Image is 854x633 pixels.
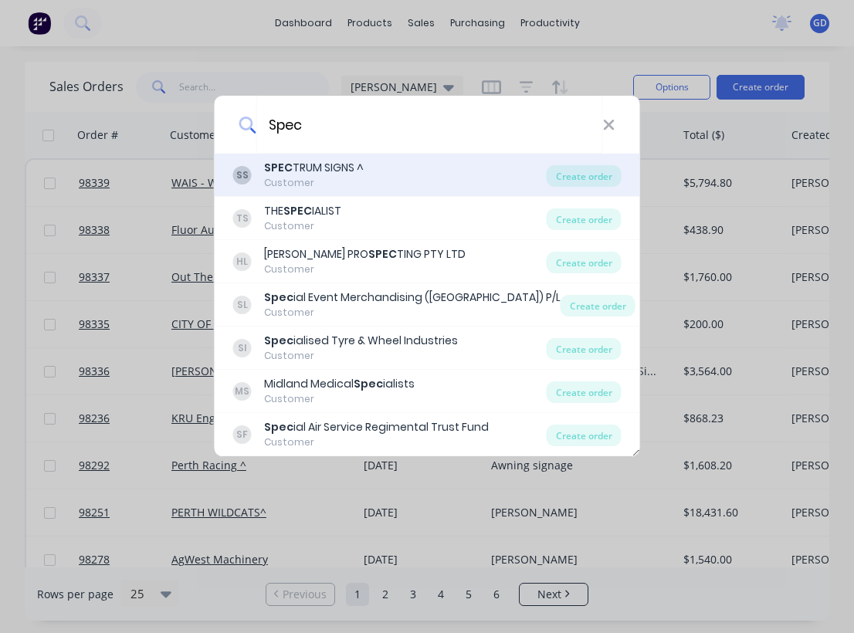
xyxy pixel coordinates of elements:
div: Create order [547,338,622,360]
div: Customer [264,219,341,233]
div: Midland Medical ialists [264,376,415,392]
div: Customer [264,262,466,276]
div: TRUM SIGNS ^ [264,160,364,176]
div: ial Air Service Regimental Trust Fund [264,419,489,435]
b: Spec [264,289,293,305]
input: Enter a customer name to create a new order... [256,96,602,154]
div: Customer [264,435,489,449]
b: SPEC [368,246,397,262]
b: Spec [264,333,293,348]
div: Create order [561,295,635,316]
div: THE IALIST [264,203,341,219]
div: MS [233,382,252,401]
b: Spec [354,376,383,391]
b: SPEC [283,203,312,218]
div: SS [233,166,252,184]
div: SL [233,296,252,314]
div: Create order [547,381,622,403]
div: SI [233,339,252,357]
div: ialised Tyre & Wheel Industries [264,333,458,349]
div: Create order [547,425,622,446]
div: Create order [547,165,622,187]
div: Customer [264,349,458,363]
div: Customer [264,306,561,320]
div: Customer [264,176,364,190]
div: HL [233,252,252,271]
div: SF [233,425,252,444]
b: Spec [264,419,293,435]
div: Customer [264,392,415,406]
div: Create order [547,252,622,273]
b: SPEC [264,160,293,175]
div: [PERSON_NAME] PRO TING PTY LTD [264,246,466,262]
div: TS [233,209,252,228]
div: ial Event Merchandising ([GEOGRAPHIC_DATA]) P/L [264,289,561,306]
div: Create order [547,208,622,230]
